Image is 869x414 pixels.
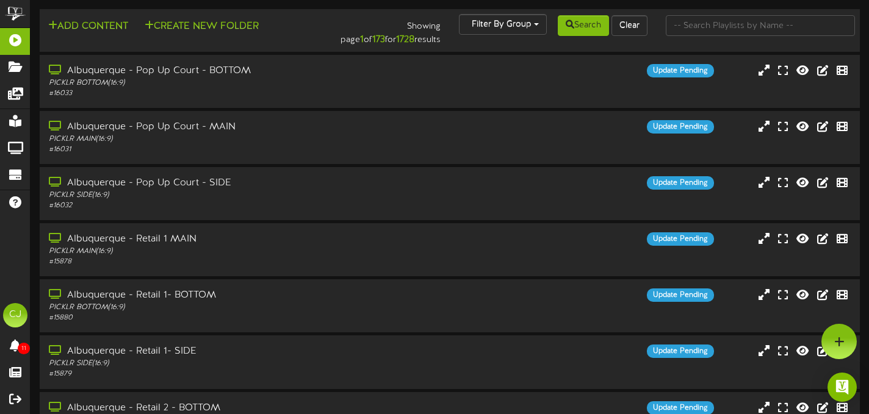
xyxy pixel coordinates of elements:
div: Update Pending [647,120,714,134]
button: Filter By Group [459,14,547,35]
div: Albuquerque - Pop Up Court - MAIN [49,120,372,134]
div: Update Pending [647,288,714,302]
div: PICKLR BOTTOM ( 16:9 ) [49,302,372,313]
div: PICKLR BOTTOM ( 16:9 ) [49,78,372,88]
button: Add Content [45,19,132,34]
div: PICKLR SIDE ( 16:9 ) [49,190,372,201]
div: Albuquerque - Pop Up Court - SIDE [49,176,372,190]
div: Update Pending [647,232,714,246]
div: Albuquerque - Retail 1 MAIN [49,232,372,246]
div: Albuquerque - Retail 1- SIDE [49,344,372,359]
div: Open Intercom Messenger [828,373,857,402]
div: Update Pending [647,344,714,358]
strong: 1728 [396,34,414,45]
div: PICKLR MAIN ( 16:9 ) [49,134,372,145]
div: CJ [3,303,27,327]
div: # 16032 [49,201,372,211]
div: Showing page of for results [312,14,450,47]
input: -- Search Playlists by Name -- [666,15,855,36]
button: Clear [611,15,647,36]
div: # 16033 [49,88,372,99]
div: Albuquerque - Pop Up Court - BOTTOM [49,64,372,78]
div: PICKLR SIDE ( 16:9 ) [49,359,372,369]
div: Update Pending [647,176,714,190]
button: Search [558,15,609,36]
strong: 173 [372,34,385,45]
button: Create New Folder [141,19,262,34]
div: # 15879 [49,369,372,379]
span: 11 [18,343,30,354]
div: PICKLR MAIN ( 16:9 ) [49,246,372,257]
div: Update Pending [647,64,714,77]
div: # 15878 [49,257,372,267]
div: # 16031 [49,145,372,155]
div: Albuquerque - Retail 1- BOTTOM [49,288,372,302]
strong: 1 [360,34,364,45]
div: # 15880 [49,313,372,323]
